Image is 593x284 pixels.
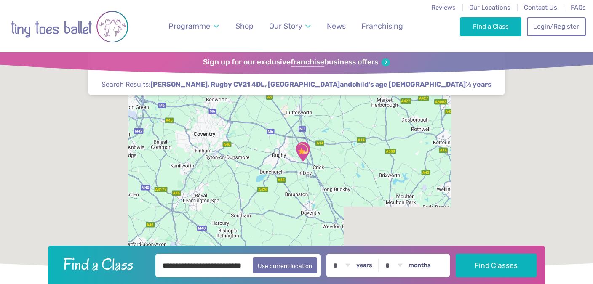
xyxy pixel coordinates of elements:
a: Our Story [265,17,315,36]
a: Franchising [358,17,407,36]
a: FAQs [571,4,586,11]
a: Programme [165,17,223,36]
div: The Barn Community Centre [292,141,313,162]
span: child's age [DEMOGRAPHIC_DATA]½ years [352,80,491,89]
label: years [356,262,372,269]
a: Find a Class [460,17,522,36]
span: Our Story [269,21,302,30]
button: Find Classes [456,254,537,277]
strong: franchise [291,58,324,67]
a: Reviews [431,4,456,11]
span: [PERSON_NAME], Rugby CV21 4DL, [GEOGRAPHIC_DATA] [150,80,340,89]
img: tiny toes ballet [11,5,128,48]
span: Franchising [361,21,403,30]
h2: Find a Class [56,254,150,275]
span: Shop [235,21,254,30]
a: Login/Register [527,17,586,36]
a: Contact Us [524,4,557,11]
button: Use current location [253,257,317,273]
label: months [409,262,431,269]
a: News [323,17,350,36]
strong: and [150,80,491,88]
span: Programme [168,21,210,30]
a: Sign up for our exclusivefranchisebusiness offers [203,58,390,67]
a: Our Locations [469,4,510,11]
a: Shop [232,17,257,36]
span: News [327,21,346,30]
